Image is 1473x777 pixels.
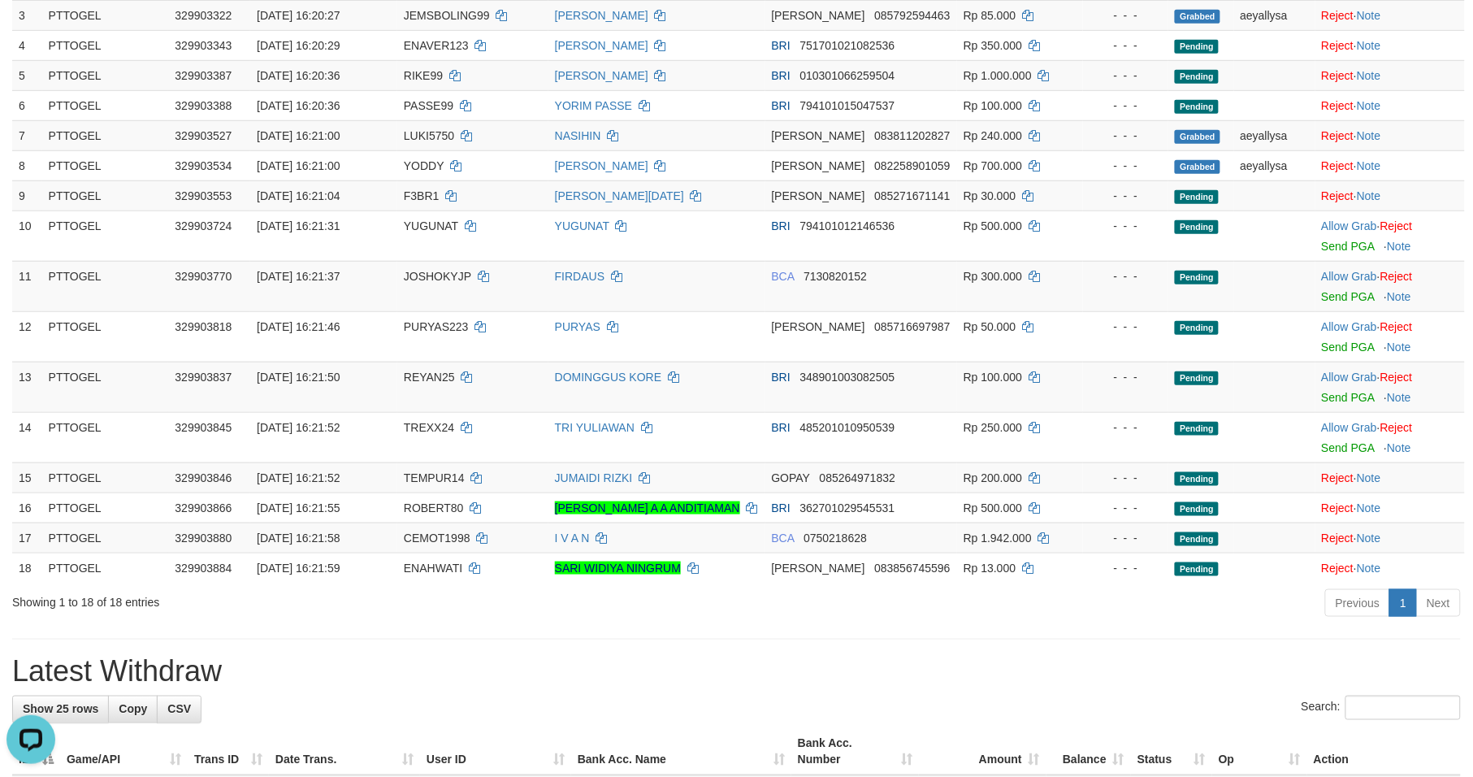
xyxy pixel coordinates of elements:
[12,588,601,610] div: Showing 1 to 18 of 18 entries
[964,562,1016,575] span: Rp 13.000
[42,362,169,412] td: PTTOGEL
[772,189,865,202] span: [PERSON_NAME]
[257,129,340,142] span: [DATE] 16:21:00
[874,320,950,333] span: Copy 085716697987 to clipboard
[175,219,232,232] span: 329903724
[1380,320,1413,333] a: Reject
[1322,270,1377,283] a: Allow Grab
[12,180,42,211] td: 9
[772,320,865,333] span: [PERSON_NAME]
[1322,471,1354,484] a: Reject
[1090,369,1162,385] div: - - -
[1387,240,1411,253] a: Note
[1322,129,1354,142] a: Reject
[175,9,232,22] span: 329903322
[1175,371,1219,385] span: Pending
[404,371,455,384] span: REYAN25
[42,523,169,553] td: PTTOGEL
[12,656,1461,688] h1: Latest Withdraw
[1322,69,1354,82] a: Reject
[1090,98,1162,114] div: - - -
[257,270,340,283] span: [DATE] 16:21:37
[555,9,648,22] a: [PERSON_NAME]
[1175,130,1220,144] span: Grabbed
[1175,532,1219,546] span: Pending
[555,270,604,283] a: FIRDAUS
[167,703,191,716] span: CSV
[964,371,1022,384] span: Rp 100.000
[1380,421,1413,434] a: Reject
[1315,553,1465,583] td: ·
[257,9,340,22] span: [DATE] 16:20:27
[1322,371,1377,384] a: Allow Grab
[404,421,454,434] span: TREXX24
[12,523,42,553] td: 17
[1090,530,1162,546] div: - - -
[1357,99,1381,112] a: Note
[1090,128,1162,144] div: - - -
[919,729,1046,775] th: Amount: activate to sort column ascending
[1322,421,1377,434] a: Allow Grab
[772,501,791,514] span: BRI
[404,189,440,202] span: F3BR1
[772,371,791,384] span: BRI
[404,501,464,514] span: ROBERT80
[1357,471,1381,484] a: Note
[1175,10,1220,24] span: Grabbed
[42,412,169,462] td: PTTOGEL
[964,421,1022,434] span: Rp 250.000
[257,371,340,384] span: [DATE] 16:21:50
[555,189,684,202] a: [PERSON_NAME][DATE]
[964,270,1022,283] span: Rp 300.000
[1315,261,1465,311] td: ·
[555,471,633,484] a: JUMAIDI RIZKI
[555,69,648,82] a: [PERSON_NAME]
[1046,729,1131,775] th: Balance: activate to sort column ascending
[1175,100,1219,114] span: Pending
[1357,562,1381,575] a: Note
[1090,7,1162,24] div: - - -
[772,270,795,283] span: BCA
[1322,219,1380,232] span: ·
[175,501,232,514] span: 329903866
[404,270,471,283] span: JOSHOKYJP
[800,39,895,52] span: Copy 751701021082536 to clipboard
[1357,39,1381,52] a: Note
[12,150,42,180] td: 8
[555,371,661,384] a: DOMINGGUS KORE
[820,471,895,484] span: Copy 085264971832 to clipboard
[800,371,895,384] span: Copy 348901003082505 to clipboard
[1234,150,1315,180] td: aeyallysa
[804,532,867,545] span: Copy 0750218628 to clipboard
[874,562,950,575] span: Copy 083856745596 to clipboard
[1387,441,1411,454] a: Note
[1322,219,1377,232] a: Allow Grab
[1315,60,1465,90] td: ·
[874,159,950,172] span: Copy 082258901059 to clipboard
[1315,120,1465,150] td: ·
[800,219,895,232] span: Copy 794101012146536 to clipboard
[555,320,600,333] a: PURYAS
[1357,501,1381,514] a: Note
[1090,500,1162,516] div: - - -
[1315,30,1465,60] td: ·
[188,729,269,775] th: Trans ID: activate to sort column ascending
[1389,589,1417,617] a: 1
[1322,441,1375,454] a: Send PGA
[157,696,201,723] a: CSV
[1357,532,1381,545] a: Note
[555,129,601,142] a: NASIHIN
[404,562,462,575] span: ENAHWATI
[964,471,1022,484] span: Rp 200.000
[12,362,42,412] td: 13
[1322,562,1354,575] a: Reject
[964,9,1016,22] span: Rp 85.000
[1090,319,1162,335] div: - - -
[772,219,791,232] span: BRI
[964,39,1022,52] span: Rp 350.000
[1315,362,1465,412] td: ·
[1322,270,1380,283] span: ·
[257,99,340,112] span: [DATE] 16:20:36
[555,501,740,514] a: [PERSON_NAME] A A ANDITIAMAN
[404,99,453,112] span: PASSE99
